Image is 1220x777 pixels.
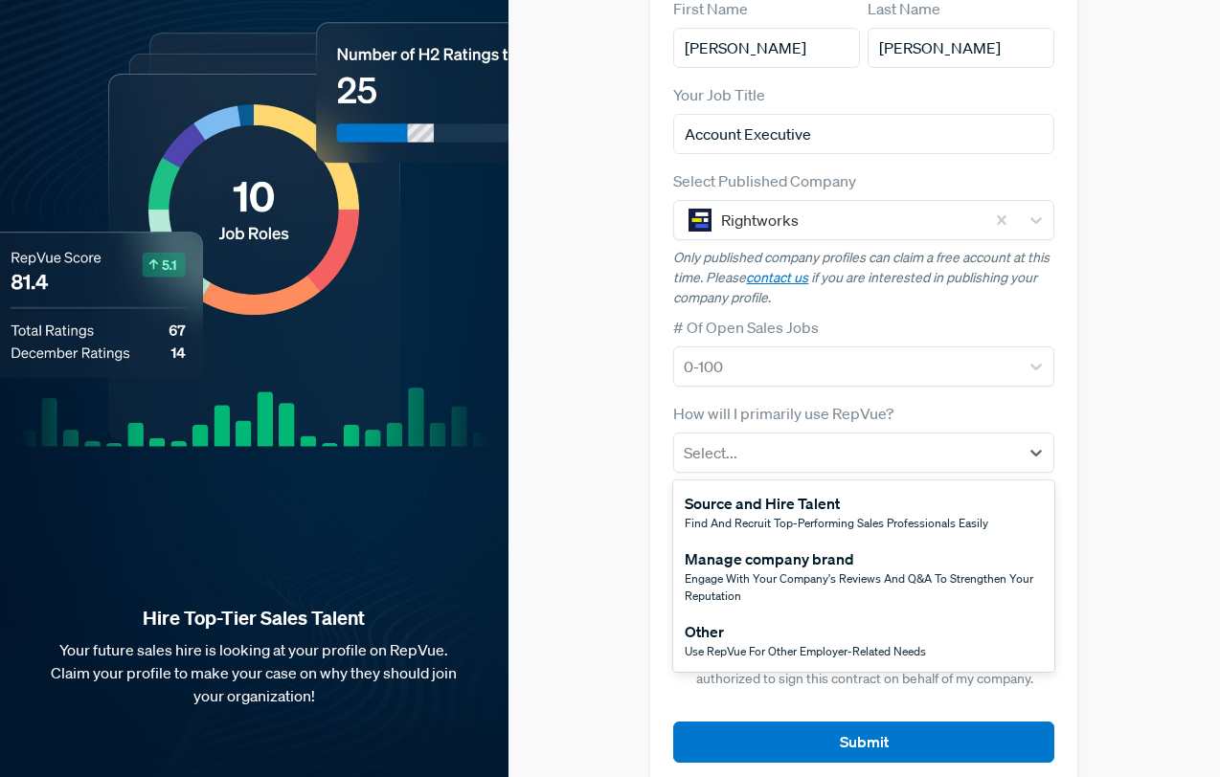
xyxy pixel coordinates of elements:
img: Rightworks [689,209,712,232]
div: Manage company brand [685,547,1043,570]
label: Select Published Company [673,169,856,192]
span: Use RepVue for other employer-related needs [685,643,926,659]
strong: Hire Top-Tier Sales Talent [31,606,478,631]
label: # Of Open Sales Jobs [673,316,819,339]
div: Other [685,620,926,643]
label: Your Job Title [673,83,765,106]
p: Only published company profiles can claim a free account at this time. Please if you are interest... [673,248,1054,308]
input: First Name [673,28,860,68]
span: Engage with your company's reviews and Q&A to strengthen your reputation [685,570,1033,604]
a: contact us [746,269,808,286]
span: Find and recruit top-performing sales professionals easily [685,515,988,531]
div: Source and Hire Talent [685,492,988,515]
p: Your future sales hire is looking at your profile on RepVue. Claim your profile to make your case... [31,638,478,707]
button: Submit [673,721,1054,763]
input: Last Name [868,28,1054,68]
input: Title [673,114,1054,154]
label: How will I primarily use RepVue? [673,402,893,425]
